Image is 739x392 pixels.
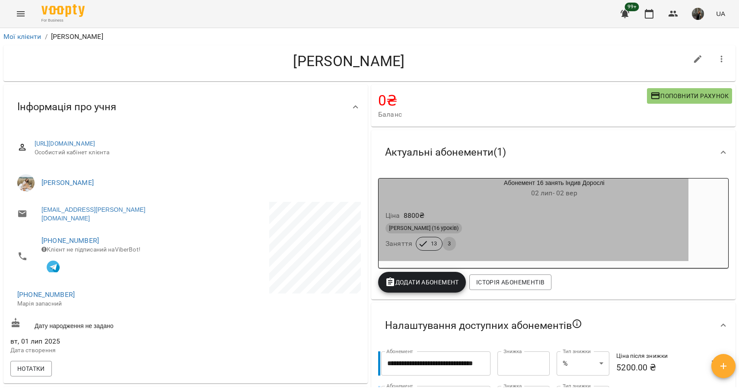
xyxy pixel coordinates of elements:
[41,178,94,187] a: [PERSON_NAME]
[10,336,184,347] span: вт, 01 лип 2025
[17,290,75,299] a: [PHONE_NUMBER]
[469,274,551,290] button: Історія абонементів
[3,32,736,42] nav: breadcrumb
[41,4,85,17] img: Voopty Logo
[41,18,85,23] span: For Business
[45,32,48,42] li: /
[35,140,96,147] a: [URL][DOMAIN_NAME]
[713,6,729,22] button: UA
[385,210,400,222] h6: Ціна
[385,146,506,159] span: Актуальні абонементи ( 1 )
[41,205,177,223] a: [EMAIL_ADDRESS][PERSON_NAME][DOMAIN_NAME]
[531,189,577,197] span: 02 лип - 02 вер
[51,32,103,42] p: [PERSON_NAME]
[371,303,736,348] div: Налаштування доступних абонементів
[41,254,65,277] button: Клієнт підписаний на VooptyBot
[371,130,736,175] div: Актуальні абонементи(1)
[625,3,639,11] span: 99+
[378,92,647,109] h4: 0 ₴
[10,52,688,70] h4: [PERSON_NAME]
[476,277,545,287] span: Історія абонементів
[10,3,31,24] button: Menu
[572,319,582,329] svg: Якщо не обрано жодного, клієнт зможе побачити всі публічні абонементи
[385,277,459,287] span: Додати Абонемент
[426,240,442,248] span: 13
[17,363,45,374] span: Нотатки
[47,261,60,274] img: Telegram
[616,351,699,361] h6: Ціна після знижки
[41,246,140,253] span: Клієнт не підписаний на ViberBot!
[647,88,732,104] button: Поповнити рахунок
[3,32,41,41] a: Мої клієнти
[17,300,177,308] p: Марія запасний
[378,272,466,293] button: Додати Абонемент
[379,178,420,199] div: Абонемент 16 занять Індив Дорослі
[385,319,582,332] span: Налаштування доступних абонементів
[716,9,725,18] span: UA
[3,85,368,129] div: Інформація про учня
[692,8,704,20] img: 331913643cd58b990721623a0d187df0.png
[17,100,116,114] span: Інформація про учня
[650,91,729,101] span: Поповнити рахунок
[385,224,462,232] span: [PERSON_NAME] (16 уроків)
[404,210,425,221] p: 8800 ₴
[616,361,699,374] h6: 5200.00 ₴
[378,109,647,120] span: Баланс
[443,240,456,248] span: 3
[10,346,184,355] p: Дата створення
[9,316,186,332] div: Дату народження не задано
[17,174,35,191] img: Ніколь Дутчак
[35,148,354,157] span: Особистий кабінет клієнта
[420,178,688,199] div: Абонемент 16 занять Індив Дорослі
[557,351,609,376] div: %
[379,178,688,261] button: Абонемент 16 занять Індив Дорослі02 лип- 02 верЦіна8800₴[PERSON_NAME] (16 уроків)Заняття133
[10,361,52,376] button: Нотатки
[41,236,99,245] a: [PHONE_NUMBER]
[385,238,412,250] h6: Заняття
